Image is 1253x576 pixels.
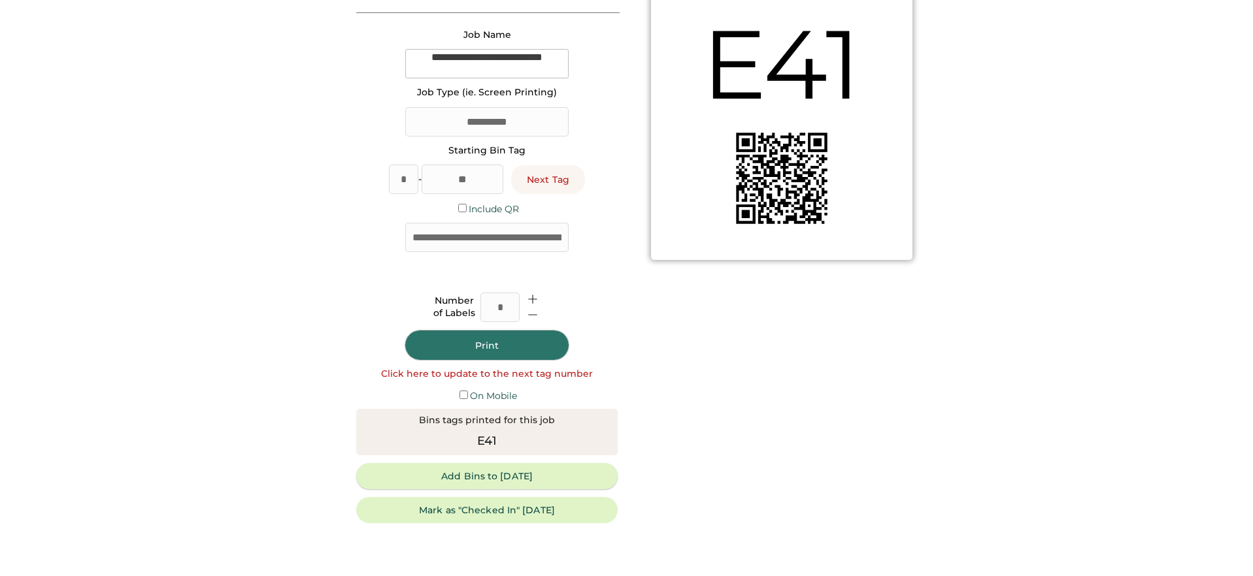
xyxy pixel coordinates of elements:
div: Job Name [463,29,511,42]
label: On Mobile [470,390,517,402]
button: Next Tag [511,165,585,194]
div: Starting Bin Tag [448,144,526,157]
div: Number of Labels [433,295,475,320]
label: Include QR [469,203,519,215]
div: - [418,173,422,186]
button: Add Bins to [DATE] [356,463,618,489]
button: Mark as "Checked In" [DATE] [356,497,618,523]
div: Job Type (ie. Screen Printing) [417,86,557,99]
div: Click here to update to the next tag number [381,368,593,381]
div: E41 [477,432,497,450]
button: Print [405,330,569,360]
div: Bins tags printed for this job [419,414,555,427]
